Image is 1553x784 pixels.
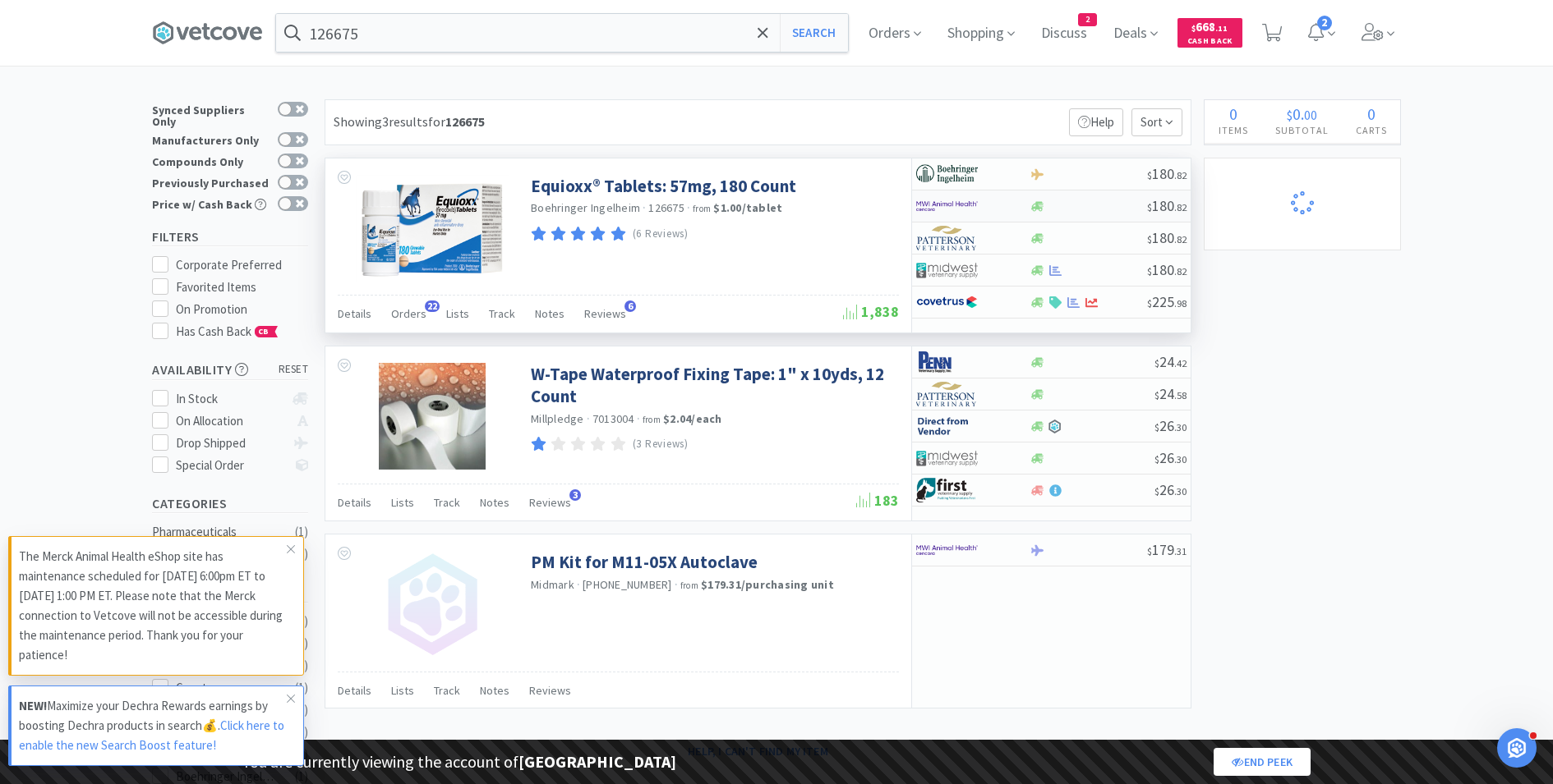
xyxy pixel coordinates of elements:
span: [PHONE_NUMBER] [583,577,672,592]
span: 26 [1154,448,1187,467]
p: (6 Reviews) [633,226,689,243]
a: Discuss2 [1035,26,1094,41]
span: Reviews [529,683,571,698]
span: Sort [1131,108,1182,136]
span: 0 [1367,103,1376,124]
span: reset [279,361,309,378]
button: Search [780,14,848,52]
span: 180 [1147,228,1187,247]
strong: $179.31 / purchasing unit [701,577,834,592]
div: Showing 3 results [334,112,485,133]
h4: Items [1205,122,1261,138]
span: 0 [1229,103,1237,124]
span: $ [1147,265,1152,277]
a: End Peek [1214,748,1311,776]
span: $ [1154,421,1159,433]
span: . 30 [1174,421,1187,433]
span: $ [1147,201,1152,213]
span: 1,838 [843,302,899,321]
span: · [643,200,646,215]
span: $ [1287,107,1293,123]
span: 3 [569,489,581,501]
span: · [675,577,678,592]
div: . [1261,106,1342,122]
span: Has Cash Back [176,323,279,339]
span: $ [1154,389,1159,401]
span: · [637,411,640,426]
span: from [693,203,711,214]
h4: Carts [1342,122,1400,138]
span: 7013004 [592,411,634,426]
span: 180 [1147,196,1187,215]
span: 183 [856,491,899,510]
a: Boehringer Ingelheim [531,200,640,215]
img: f6b2451649754179b5b4e0c70c3f7cb0_2.png [916,538,978,562]
div: Corporate Preferred [176,255,309,275]
a: W-Tape Waterproof Fixing Tape: 1" x 10yds, 12 Count [531,363,895,408]
a: Millpledge [531,411,584,426]
span: Notes [480,683,509,698]
p: Maximize your Dechra Rewards earnings by boosting Dechra products in search💰. [19,696,287,755]
img: f6b2451649754179b5b4e0c70c3f7cb0_2.png [916,194,978,218]
span: . 11 [1215,23,1228,34]
span: 180 [1147,164,1187,183]
div: Compounds Only [152,154,270,167]
div: Favorited Items [176,277,309,297]
span: 24 [1154,352,1187,371]
img: f5e969b455434c6296c6d81ef179fa71_3.png [916,226,978,250]
span: $ [1147,233,1152,245]
span: Cash Back [1187,37,1233,48]
span: 0 [1293,103,1301,124]
div: ( 1 ) [295,522,308,542]
span: · [577,577,580,592]
iframe: Intercom live chat [1497,728,1537,768]
div: Pharmaceuticals [152,522,285,542]
p: (3 Reviews) [633,436,689,453]
span: 00 [1304,107,1317,123]
img: 4dd14cff54a648ac9e977f0c5da9bc2e_5.png [916,446,978,470]
span: 6 [624,300,636,312]
span: 225 [1147,292,1187,311]
img: c67096674d5b41e1bca769e75293f8dd_19.png [916,414,978,438]
strong: NEW! [19,698,47,713]
span: Notes [480,495,509,510]
span: 126675 [648,200,684,215]
span: · [687,200,690,215]
img: 67d67680309e4a0bb49a5ff0391dcc42_6.png [916,478,978,502]
span: from [643,414,661,425]
span: 22 [425,300,440,312]
h4: Subtotal [1261,122,1342,138]
strong: $2.04 / each [663,411,722,426]
span: 2 [1317,16,1332,30]
strong: $1.00 / tablet [713,200,782,215]
h5: Filters [152,227,308,246]
div: In Stock [176,389,285,409]
span: . 42 [1174,357,1187,369]
span: Orders [391,306,426,321]
span: Lists [391,683,414,698]
img: 4dd14cff54a648ac9e977f0c5da9bc2e_5.png [916,258,978,282]
span: from [680,580,698,591]
div: Price w/ Cash Back [152,196,270,210]
div: Previously Purchased [152,175,270,189]
span: for [428,113,485,130]
span: CB [256,327,272,337]
strong: [GEOGRAPHIC_DATA] [518,751,676,772]
a: Equioxx® Tablets: 57mg, 180 Count [531,175,796,197]
span: Reviews [529,495,571,510]
span: Details [338,683,371,698]
img: e1133ece90fa4a959c5ae41b0808c578_9.png [916,350,978,374]
img: 2309d80853f74521a2a3269a538de588_64113.png [379,363,486,470]
img: no_image.png [379,551,486,658]
span: . 58 [1174,389,1187,401]
span: . 30 [1174,453,1187,465]
span: 2 [1079,14,1096,25]
span: Details [338,306,371,321]
strong: 126675 [445,113,485,130]
span: Lists [446,306,469,321]
span: $ [1154,357,1159,369]
button: Help, I can't find my item [678,737,838,765]
span: $ [1147,297,1152,309]
h5: Availability [152,360,308,379]
p: Help [1069,108,1123,136]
